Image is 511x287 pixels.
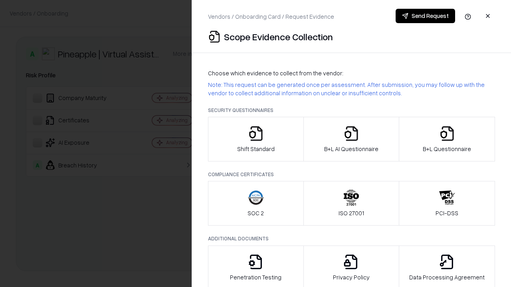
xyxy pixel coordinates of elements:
p: ISO 27001 [339,209,364,217]
p: SOC 2 [248,209,264,217]
p: Privacy Policy [333,273,370,281]
button: B+L AI Questionnaire [303,117,400,161]
p: B+L AI Questionnaire [324,145,378,153]
p: Shift Standard [237,145,275,153]
p: B+L Questionnaire [423,145,471,153]
p: Security Questionnaires [208,107,495,114]
p: PCI-DSS [436,209,458,217]
p: Data Processing Agreement [409,273,485,281]
p: Penetration Testing [230,273,281,281]
p: Scope Evidence Collection [224,30,333,43]
button: PCI-DSS [399,181,495,226]
button: Shift Standard [208,117,304,161]
p: Compliance Certificates [208,171,495,178]
p: Choose which evidence to collect from the vendor: [208,69,495,77]
button: Send Request [396,9,455,23]
p: Vendors / Onboarding Card / Request Evidence [208,12,334,21]
button: SOC 2 [208,181,304,226]
p: Additional Documents [208,235,495,242]
button: ISO 27001 [303,181,400,226]
p: Note: This request can be generated once per assessment. After submission, you may follow up with... [208,81,495,97]
button: B+L Questionnaire [399,117,495,161]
